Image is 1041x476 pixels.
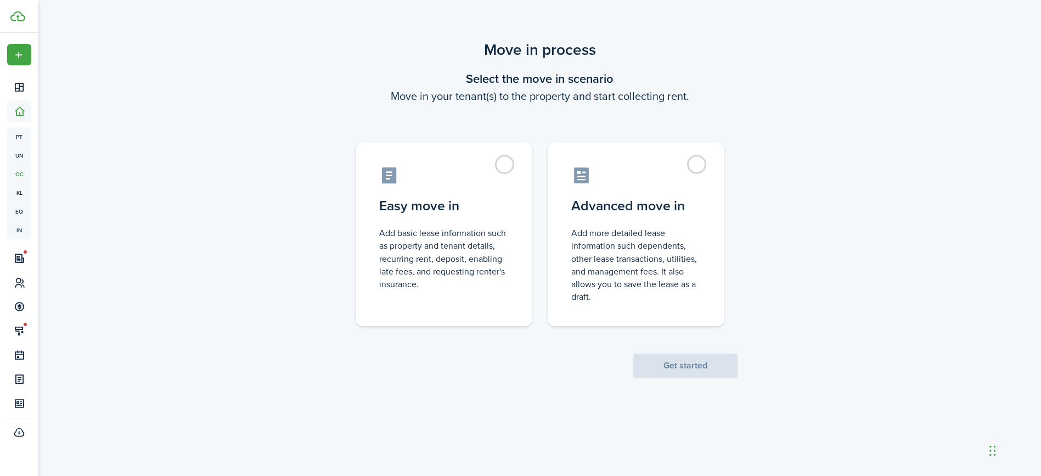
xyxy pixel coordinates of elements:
[7,165,31,183] a: oc
[7,221,31,239] a: in
[342,70,738,88] wizard-step-header-title: Select the move in scenario
[7,127,31,146] a: pt
[571,227,701,303] control-radio-card-description: Add more detailed lease information such dependents, other lease transactions, utilities, and man...
[7,44,31,65] button: Open menu
[571,196,701,216] control-radio-card-title: Advanced move in
[342,88,738,104] wizard-step-header-description: Move in your tenant(s) to the property and start collecting rent.
[7,146,31,165] a: un
[989,434,996,467] div: Drag
[379,196,509,216] control-radio-card-title: Easy move in
[342,38,738,61] scenario-title: Move in process
[7,183,31,202] a: kl
[10,11,25,21] img: TenantCloud
[7,202,31,221] a: eq
[379,227,509,290] control-radio-card-description: Add basic lease information such as property and tenant details, recurring rent, deposit, enablin...
[986,423,1041,476] iframe: Chat Widget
